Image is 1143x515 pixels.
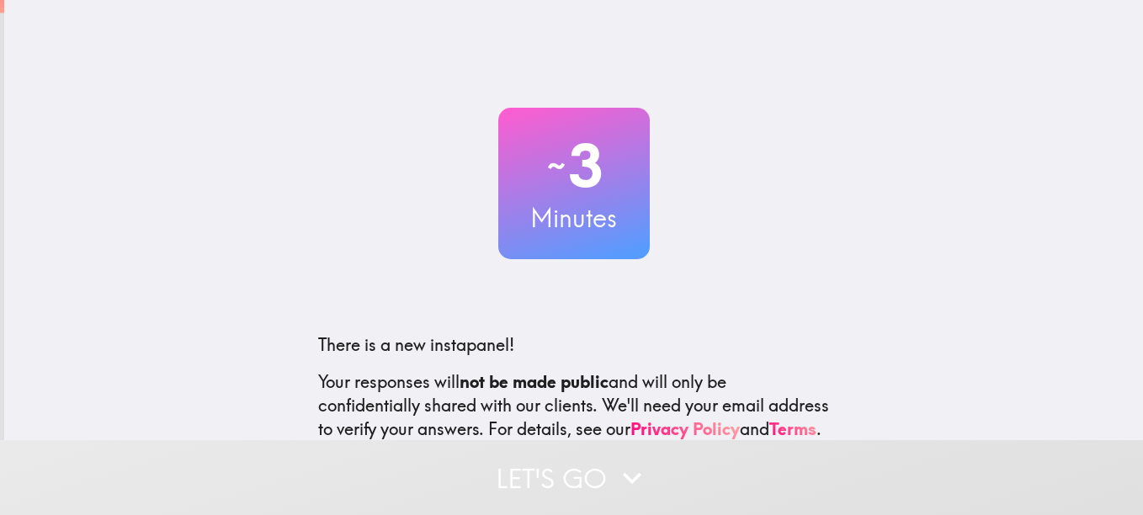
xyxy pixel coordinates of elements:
[769,418,816,439] a: Terms
[630,418,740,439] a: Privacy Policy
[498,131,650,200] h2: 3
[318,334,514,355] span: There is a new instapanel!
[498,200,650,236] h3: Minutes
[318,370,830,441] p: Your responses will and will only be confidentially shared with our clients. We'll need your emai...
[460,371,609,392] b: not be made public
[545,141,568,191] span: ~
